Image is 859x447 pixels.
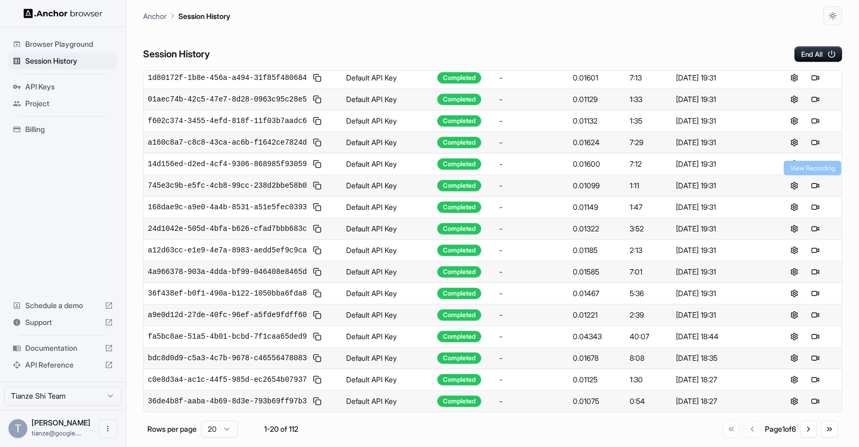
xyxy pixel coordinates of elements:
[342,304,432,326] td: Default API Key
[342,89,432,110] td: Default API Key
[148,396,307,407] span: 36de4b8f-aaba-4b69-8d3e-793b69ff97b3
[676,288,764,299] div: [DATE] 19:31
[342,369,432,391] td: Default API Key
[630,310,667,320] div: 2:39
[499,245,564,256] div: -
[32,429,82,437] span: tianze@google.com
[630,374,667,385] div: 1:30
[573,223,621,234] div: 0.01322
[342,348,432,369] td: Default API Key
[25,39,113,49] span: Browser Playground
[148,73,307,83] span: 1d80172f-1b8e-456a-a494-31f85f480684
[148,180,307,191] span: 745e3c9b-e5fc-4cb8-99cc-238d2bbe58b0
[630,116,667,126] div: 1:35
[630,267,667,277] div: 7:01
[437,158,481,170] div: Completed
[148,267,307,277] span: 4a966378-903a-4dda-bf99-046408e8465d
[8,36,117,53] div: Browser Playground
[573,202,621,212] div: 0.01149
[98,419,117,438] button: Open menu
[499,180,564,191] div: -
[342,391,432,412] td: Default API Key
[499,202,564,212] div: -
[630,73,667,83] div: 7:13
[143,47,210,62] h6: Session History
[784,161,842,176] div: View Recording
[676,94,764,105] div: [DATE] 19:31
[676,396,764,407] div: [DATE] 18:27
[437,180,481,191] div: Completed
[630,353,667,363] div: 8:08
[437,374,481,385] div: Completed
[499,94,564,105] div: -
[794,46,842,62] button: End All
[148,245,307,256] span: a12d63cc-e1e9-4e7a-8983-aedd5ef9c9ca
[8,340,117,357] div: Documentation
[148,310,307,320] span: a9e0d12d-27de-40fc-96ef-a5fde9fdff60
[32,418,90,427] span: Tianze Shi
[8,297,117,314] div: Schedule a demo
[676,116,764,126] div: [DATE] 19:31
[630,137,667,148] div: 7:29
[437,266,481,278] div: Completed
[437,395,481,407] div: Completed
[342,197,432,218] td: Default API Key
[148,353,307,363] span: bdc8d0d9-c5a3-4c7b-9678-c46556478083
[148,159,307,169] span: 14d156ed-d2ed-4cf4-9306-868985f93059
[573,73,621,83] div: 0.01601
[573,245,621,256] div: 0.01185
[8,95,117,112] div: Project
[342,110,432,132] td: Default API Key
[573,396,621,407] div: 0.01075
[630,223,667,234] div: 3:52
[573,159,621,169] div: 0.01600
[8,419,27,438] div: T
[25,360,100,370] span: API Reference
[148,374,307,385] span: c0e8d3a4-ac1c-44f5-985d-ec2654b07937
[437,245,481,256] div: Completed
[8,314,117,331] div: Support
[8,121,117,138] div: Billing
[342,218,432,240] td: Default API Key
[573,137,621,148] div: 0.01624
[25,124,113,135] span: Billing
[342,154,432,175] td: Default API Key
[148,137,307,148] span: a160c8a7-c8c8-43ca-ac6b-f1642ce7824d
[148,288,307,299] span: 36f438ef-b0f1-490a-b122-1050bba6fda8
[630,331,667,342] div: 40:07
[499,73,564,83] div: -
[499,288,564,299] div: -
[148,223,307,234] span: 24d1042e-505d-4bfa-b626-cfad7bbb683c
[437,201,481,213] div: Completed
[676,310,764,320] div: [DATE] 19:31
[148,202,307,212] span: 168dae9c-a9e0-4a4b-8531-a51e5fec0393
[437,137,481,148] div: Completed
[148,94,307,105] span: 01aec74b-42c5-47e7-8d28-0963c95c28e5
[573,94,621,105] div: 0.01129
[8,53,117,69] div: Session History
[25,82,113,92] span: API Keys
[499,159,564,169] div: -
[573,353,621,363] div: 0.01678
[437,72,481,84] div: Completed
[148,116,307,126] span: f602c374-3455-4efd-818f-11f03b7aadc6
[676,180,764,191] div: [DATE] 19:31
[573,310,621,320] div: 0.01221
[499,116,564,126] div: -
[437,288,481,299] div: Completed
[676,353,764,363] div: [DATE] 18:35
[148,331,307,342] span: fa5bc8ae-51a5-4b01-bcbd-7f1caa65ded9
[499,374,564,385] div: -
[147,424,197,434] p: Rows per page
[25,98,113,109] span: Project
[499,223,564,234] div: -
[342,326,432,348] td: Default API Key
[676,267,764,277] div: [DATE] 19:31
[676,202,764,212] div: [DATE] 19:31
[573,374,621,385] div: 0.01125
[630,396,667,407] div: 0:54
[342,283,432,304] td: Default API Key
[573,116,621,126] div: 0.01132
[499,353,564,363] div: -
[25,300,100,311] span: Schedule a demo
